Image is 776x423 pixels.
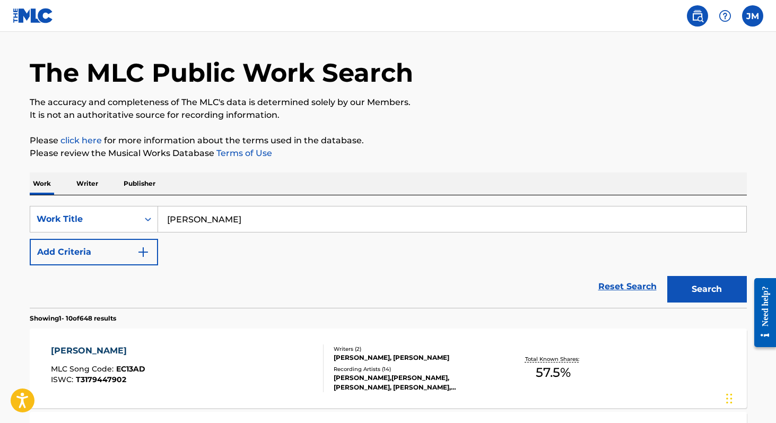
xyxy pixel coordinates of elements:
p: Work [30,172,54,195]
a: [PERSON_NAME]MLC Song Code:EC13ADISWC:T3179447902Writers (2)[PERSON_NAME], [PERSON_NAME]Recording... [30,329,747,408]
iframe: Resource Center [746,270,776,355]
button: Add Criteria [30,239,158,265]
div: [PERSON_NAME] [51,344,145,357]
p: Showing 1 - 10 of 648 results [30,314,116,323]
img: search [691,10,704,22]
span: 57.5 % [536,363,571,382]
div: [PERSON_NAME], [PERSON_NAME] [334,353,494,362]
div: [PERSON_NAME],[PERSON_NAME], [PERSON_NAME], [PERSON_NAME], [PERSON_NAME],[PERSON_NAME], [PERSON_N... [334,373,494,392]
p: Please for more information about the terms used in the database. [30,134,747,147]
p: The accuracy and completeness of The MLC's data is determined solely by our Members. [30,96,747,109]
p: Publisher [120,172,159,195]
span: EC13AD [116,364,145,374]
p: It is not an authoritative source for recording information. [30,109,747,122]
a: Public Search [687,5,708,27]
button: Search [667,276,747,303]
p: Please review the Musical Works Database [30,147,747,160]
a: Terms of Use [214,148,272,158]
img: MLC Logo [13,8,54,23]
span: T3179447902 [76,375,126,384]
span: ISWC : [51,375,76,384]
iframe: Chat Widget [723,372,776,423]
div: Writers ( 2 ) [334,345,494,353]
p: Writer [73,172,101,195]
a: click here [60,135,102,145]
img: 9d2ae6d4665cec9f34b9.svg [137,246,150,258]
form: Search Form [30,206,747,308]
img: help [719,10,731,22]
span: MLC Song Code : [51,364,116,374]
div: Recording Artists ( 14 ) [334,365,494,373]
p: Total Known Shares: [525,355,582,363]
div: Help [714,5,736,27]
a: Reset Search [593,275,662,298]
div: User Menu [742,5,763,27]
div: Work Title [37,213,132,226]
div: Drag [726,383,733,415]
h1: The MLC Public Work Search [30,57,413,89]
